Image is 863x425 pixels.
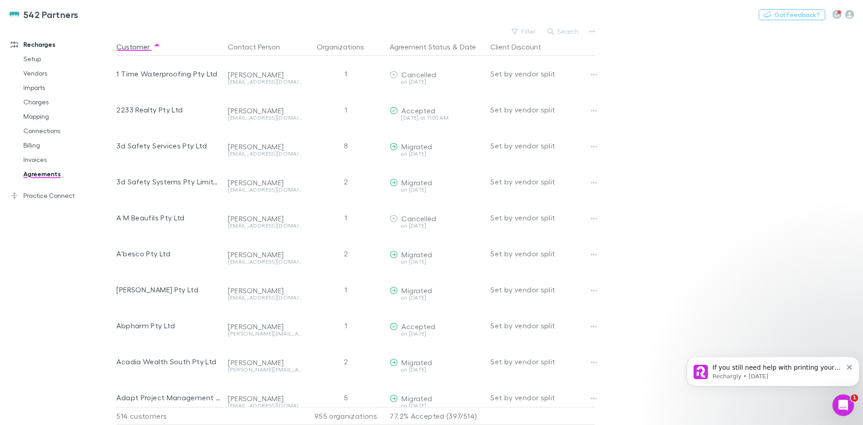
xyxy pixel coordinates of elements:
div: [EMAIL_ADDRESS][DOMAIN_NAME] [228,187,302,192]
div: [PERSON_NAME] [228,178,302,187]
span: Cancelled [401,214,436,223]
div: 514 customers [116,407,224,425]
a: Vendors [14,66,121,81]
button: Customer [116,38,160,56]
div: 2 [305,236,386,272]
div: Set by vendor split [490,380,595,416]
div: [EMAIL_ADDRESS][DOMAIN_NAME] [228,403,302,408]
div: [EMAIL_ADDRESS][DOMAIN_NAME] [228,151,302,157]
button: Organizations [317,38,375,56]
div: on [DATE] [390,259,483,264]
a: Billing [14,138,121,152]
div: A M Beaufils Pty Ltd [116,200,221,236]
button: Got Feedback? [759,9,825,20]
iframe: Intercom live chat [832,394,854,416]
button: Search [543,26,584,37]
div: [PERSON_NAME] [228,214,302,223]
div: Set by vendor split [490,344,595,380]
div: on [DATE] [390,403,483,408]
button: Date [460,38,476,56]
span: Migrated [401,286,432,295]
a: Recharges [2,37,121,52]
div: Set by vendor split [490,128,595,164]
span: Cancelled [401,70,436,79]
span: Migrated [401,142,432,151]
div: [PERSON_NAME] Pty Ltd [116,272,221,308]
div: 3d Safety Systems Pty Limited [116,164,221,200]
div: [EMAIL_ADDRESS][DOMAIN_NAME] [228,259,302,264]
span: Accepted [401,106,435,115]
div: on [DATE] [390,331,483,336]
span: Migrated [401,178,432,187]
div: 955 organizations [305,407,386,425]
span: Accepted [401,322,435,331]
div: [EMAIL_ADDRESS][DOMAIN_NAME] [228,115,302,121]
div: [EMAIL_ADDRESS][DOMAIN_NAME] [228,79,302,85]
div: 2 [305,344,386,380]
div: 1 [305,92,386,128]
div: 2 [305,164,386,200]
div: 1 [305,308,386,344]
div: on [DATE] [390,295,483,300]
div: [PERSON_NAME][EMAIL_ADDRESS][DOMAIN_NAME] [228,331,302,336]
h3: 542 Partners [23,9,79,20]
div: [DATE] at 11:00 AM [390,115,483,121]
button: Client Discount [490,38,552,56]
div: Set by vendor split [490,308,595,344]
div: Set by vendor split [490,236,595,272]
div: & [390,38,483,56]
div: 1 [305,200,386,236]
a: 542 Partners [4,4,84,25]
div: [EMAIL_ADDRESS][DOMAIN_NAME] [228,295,302,300]
div: 8 [305,128,386,164]
div: [PERSON_NAME] [228,106,302,115]
button: Filter [507,26,541,37]
div: on [DATE] [390,223,483,228]
a: Setup [14,52,121,66]
img: 542 Partners's Logo [9,9,20,20]
div: [PERSON_NAME] [228,70,302,79]
a: Connections [14,124,121,138]
div: [PERSON_NAME] [228,358,302,367]
a: Imports [14,81,121,95]
div: [EMAIL_ADDRESS][DOMAIN_NAME] [228,223,302,228]
a: Practice Connect [2,188,121,203]
a: Agreements [14,167,121,181]
span: Migrated [401,394,432,403]
div: Acadia Wealth South Pty Ltd [116,344,221,380]
div: Set by vendor split [490,200,595,236]
div: on [DATE] [390,367,483,372]
div: [PERSON_NAME] [228,286,302,295]
p: 77.2% Accepted (397/514) [390,407,483,425]
iframe: Intercom notifications message [683,338,863,401]
span: 1 [851,394,858,402]
div: Set by vendor split [490,164,595,200]
div: 1 [305,272,386,308]
div: 1 Time Waterproofing Pty Ltd [116,56,221,92]
div: 3d Safety Services Pty Ltd [116,128,221,164]
div: A'besco Pty Ltd [116,236,221,272]
div: [PERSON_NAME] [228,142,302,151]
a: Charges [14,95,121,109]
div: on [DATE] [390,151,483,157]
div: [PERSON_NAME] [228,250,302,259]
span: Migrated [401,358,432,367]
div: 5 [305,380,386,416]
div: Set by vendor split [490,56,595,92]
div: Set by vendor split [490,272,595,308]
div: Adapt Project Management Pty Ltd [116,380,221,416]
div: on [DATE] [390,79,483,85]
button: Contact Person [228,38,291,56]
div: Abpharm Pty Ltd [116,308,221,344]
div: Set by vendor split [490,92,595,128]
a: Mapping [14,109,121,124]
div: 1 [305,56,386,92]
div: 2233 Realty Pty Ltd [116,92,221,128]
div: [PERSON_NAME] [228,322,302,331]
div: [PERSON_NAME] [228,394,302,403]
